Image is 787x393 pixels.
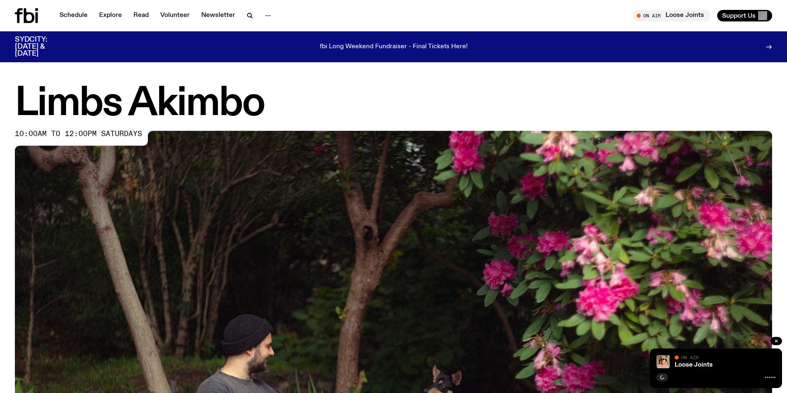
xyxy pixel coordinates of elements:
span: 10:00am to 12:00pm saturdays [15,131,142,137]
p: fbi Long Weekend Fundraiser - Final Tickets Here! [320,43,468,51]
a: Explore [94,10,127,21]
span: On Air [681,355,699,360]
button: Support Us [717,10,772,21]
span: Support Us [722,12,756,19]
a: Newsletter [196,10,240,21]
button: On AirLoose Joints [632,10,711,21]
h1: Limbs Akimbo [15,85,772,122]
img: Tyson stands in front of a paperbark tree wearing orange sunglasses, a suede bucket hat and a pin... [656,355,670,368]
a: Loose Joints [675,362,713,368]
a: Volunteer [155,10,195,21]
a: Schedule [55,10,93,21]
a: Read [128,10,154,21]
h3: SYDCITY: [DATE] & [DATE] [15,36,68,57]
